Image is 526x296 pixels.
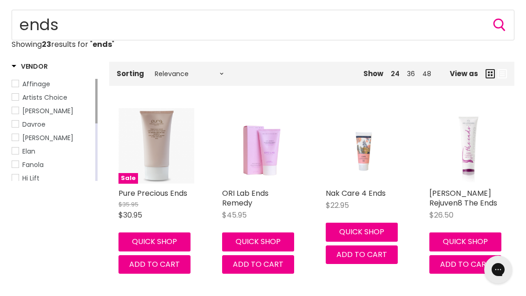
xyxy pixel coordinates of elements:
label: Sorting [117,70,144,77]
a: Hi Lift [12,173,93,183]
a: Nak Care 4 Ends [326,188,386,199]
h3: Vendor [12,62,47,71]
p: Showing results for " " [12,40,514,49]
button: Quick shop [326,223,398,241]
span: $22.95 [326,200,349,211]
span: $30.95 [118,210,142,220]
a: ORI Lab Ends Remedy [222,108,298,184]
img: Pure Precious Ends [118,108,194,184]
a: 48 [422,69,431,78]
a: ORI Lab Ends Remedy [222,188,269,208]
span: Affinage [22,79,50,89]
img: Nak Care 4 Ends [338,108,389,184]
img: ORI Lab Ends Remedy [230,108,290,184]
form: Product [12,10,514,40]
span: Artists Choice [22,93,67,102]
a: Elan [12,146,93,156]
span: $35.95 [118,200,138,209]
span: Add to cart [440,259,491,270]
a: Pure Precious EndsSale [118,108,194,184]
a: 24 [391,69,400,78]
a: [PERSON_NAME] Rejuven8 The Ends [429,188,497,208]
button: Add to cart [429,255,501,274]
input: Search [12,10,514,40]
a: De Lorenzo [12,133,93,143]
button: Add to cart [326,245,398,264]
span: View as [450,70,478,77]
button: Add to cart [118,255,191,274]
button: Quick shop [429,232,501,251]
a: Pure Precious Ends [118,188,187,199]
span: Sale [118,173,138,184]
span: [PERSON_NAME] [22,133,73,142]
button: Add to cart [222,255,294,274]
span: Hi Lift [22,174,39,183]
span: Add to cart [336,249,387,260]
span: $26.50 [429,210,454,220]
button: Quick shop [118,232,191,251]
span: Add to cart [233,259,283,270]
a: Davroe [12,119,93,129]
a: Caron [12,106,93,116]
span: Show [363,69,383,78]
a: Fanola [12,160,93,170]
strong: 23 [42,39,51,50]
a: 36 [407,69,415,78]
span: [PERSON_NAME] [22,106,73,116]
a: Affinage [12,79,93,89]
strong: ends [92,39,112,50]
a: De Lorenzo Rejuven8 The Ends [429,108,505,184]
span: Fanola [22,160,44,169]
span: Davroe [22,120,46,129]
iframe: Gorgias live chat messenger [480,252,517,287]
img: De Lorenzo Rejuven8 The Ends [431,108,503,184]
button: Quick shop [222,232,294,251]
span: $45.95 [222,210,247,220]
span: Elan [22,147,35,156]
span: Add to cart [129,259,180,270]
a: Nak Care 4 Ends [326,108,401,184]
a: Artists Choice [12,92,93,103]
button: Search [492,18,507,32]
